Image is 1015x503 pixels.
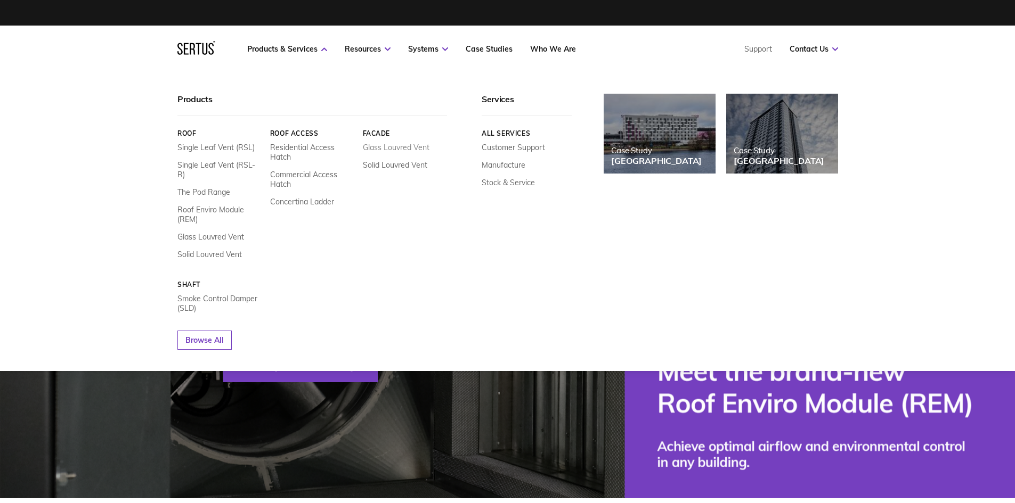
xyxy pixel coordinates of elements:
a: Solid Louvred Vent [177,250,242,259]
div: Case Study [611,145,702,155]
a: Contact Us [790,44,838,54]
a: Shaft [177,281,262,288]
div: [GEOGRAPHIC_DATA] [734,155,824,166]
a: Stock & Service [482,178,535,187]
div: Services [482,94,572,116]
div: Products [177,94,447,116]
a: Case Study[GEOGRAPHIC_DATA] [604,94,716,174]
div: [GEOGRAPHIC_DATA] [611,155,702,166]
a: Single Leaf Vent (RSL-R) [177,160,262,179]
div: Case Study [734,145,824,155]
a: The Pod Range [177,187,230,197]
a: Glass Louvred Vent [177,232,244,242]
a: Customer Support [482,143,545,152]
a: Manufacture [482,160,525,170]
a: Commercial Access Hatch [270,170,354,189]
iframe: Chat Widget [823,380,1015,503]
a: Browse All [177,331,232,350]
a: Residential Access Hatch [270,143,354,162]
a: Systems [408,44,448,54]
a: Roof Access [270,129,354,137]
a: Resources [345,44,391,54]
a: Glass Louvred Vent [362,143,429,152]
a: Smoke Control Damper (SLD) [177,294,262,313]
a: Case Studies [466,44,513,54]
a: Facade [362,129,447,137]
a: Case Study[GEOGRAPHIC_DATA] [726,94,838,174]
a: Solid Louvred Vent [362,160,427,170]
a: Roof Enviro Module (REM) [177,205,262,224]
a: Single Leaf Vent (RSL) [177,143,255,152]
a: All services [482,129,572,137]
a: Support [744,44,772,54]
a: Products & Services [247,44,327,54]
a: Roof [177,129,262,137]
a: Who We Are [530,44,576,54]
a: Concertina Ladder [270,197,334,207]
